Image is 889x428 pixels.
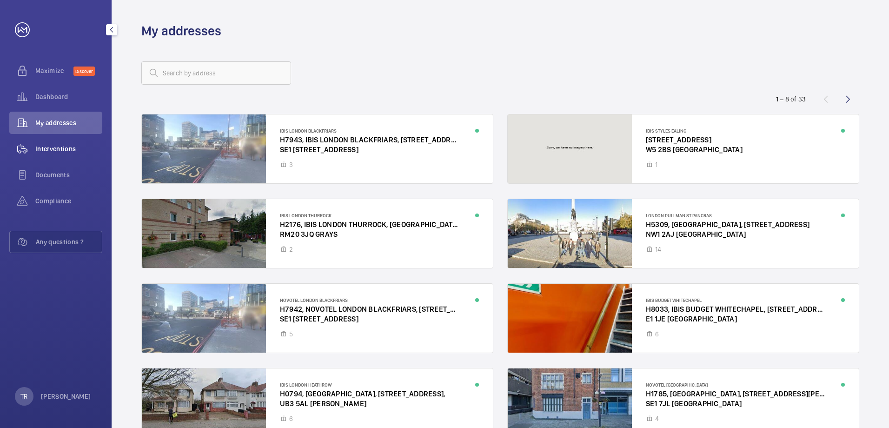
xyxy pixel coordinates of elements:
span: Maximize [35,66,73,75]
span: Discover [73,67,95,76]
h1: My addresses [141,22,221,40]
p: TR [20,392,27,401]
span: Documents [35,170,102,180]
p: [PERSON_NAME] [41,392,91,401]
span: My addresses [35,118,102,127]
input: Search by address [141,61,291,85]
span: Dashboard [35,92,102,101]
span: Interventions [35,144,102,154]
div: 1 – 8 of 33 [776,94,806,104]
span: Any questions ? [36,237,102,247]
span: Compliance [35,196,102,206]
